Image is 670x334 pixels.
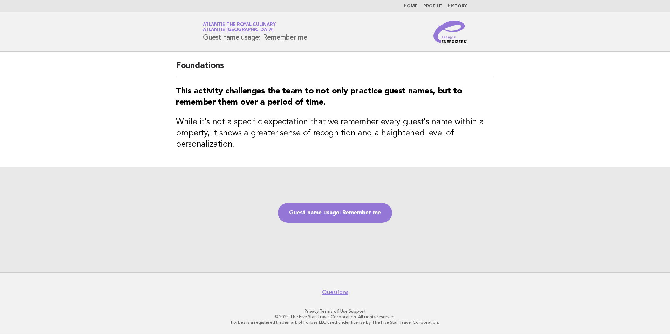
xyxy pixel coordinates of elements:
a: Support [349,309,366,314]
p: © 2025 The Five Star Travel Corporation. All rights reserved. [121,314,549,320]
h1: Guest name usage: Remember me [203,23,307,41]
a: Profile [423,4,442,8]
a: Privacy [305,309,319,314]
p: · · [121,308,549,314]
p: Forbes is a registered trademark of Forbes LLC used under license by The Five Star Travel Corpora... [121,320,549,325]
a: Terms of Use [320,309,348,314]
a: Guest name usage: Remember me [278,203,392,223]
h2: Foundations [176,60,494,77]
a: History [447,4,467,8]
strong: This activity challenges the team to not only practice guest names, but to remember them over a p... [176,87,462,107]
a: Home [404,4,418,8]
a: Atlantis the Royal CulinaryAtlantis [GEOGRAPHIC_DATA] [203,22,275,32]
h3: While it's not a specific expectation that we remember every guest's name within a property, it s... [176,117,494,150]
span: Atlantis [GEOGRAPHIC_DATA] [203,28,274,33]
img: Service Energizers [433,21,467,43]
a: Questions [322,289,348,296]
